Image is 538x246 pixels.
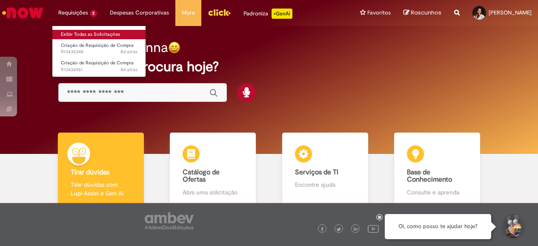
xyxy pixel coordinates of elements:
span: R13435348 [61,49,137,55]
a: Aberto R13434961 : Criação de Requisição de Compra [52,58,146,74]
img: logo_footer_linkedin.png [354,227,358,232]
button: Iniciar Conversa de Suporte [500,214,525,240]
h2: O que você procura hoje? [58,59,480,74]
span: [PERSON_NAME] [489,9,532,16]
img: logo_footer_youtube.png [368,223,379,234]
time: 21/08/2025 09:34:46 [120,67,137,73]
div: Oi, como posso te ajudar hoje? [385,214,491,239]
span: Favoritos [367,9,391,17]
p: Encontre ajuda [295,180,355,189]
a: Exibir Todas as Solicitações [52,30,146,39]
img: logo_footer_twitter.png [337,227,341,232]
b: Serviços de TI [295,168,338,177]
span: More [182,9,195,17]
p: +GenAi [272,9,292,19]
span: 8d atrás [120,67,137,73]
a: Catálogo de Ofertas Abra uma solicitação [157,133,269,206]
span: 8d atrás [120,49,137,55]
span: Criação de Requisição de Compra [61,60,134,66]
img: logo_footer_ambev_rotulo_gray.png [145,212,194,229]
p: Abra uma solicitação [183,188,243,197]
p: Consulte e aprenda [407,188,467,197]
span: Criação de Requisição de Compra [61,42,134,49]
a: Base de Conhecimento Consulte e aprenda [381,133,494,206]
img: click_logo_yellow_360x200.png [208,6,231,19]
img: logo_footer_facebook.png [320,227,324,232]
b: Tirar dúvidas [71,168,109,177]
span: Despesas Corporativas [110,9,169,17]
span: Requisições [58,9,88,17]
a: Rascunhos [403,9,441,17]
img: ServiceNow [1,4,45,21]
span: 2 [90,10,97,17]
b: Catálogo de Ofertas [183,168,220,184]
img: happy-face.png [168,41,180,54]
time: 21/08/2025 10:29:49 [120,49,137,55]
div: Padroniza [243,9,292,19]
a: Aberto R13435348 : Criação de Requisição de Compra [52,41,146,57]
span: R13434961 [61,67,137,73]
a: Tirar dúvidas Tirar dúvidas com Lupi Assist e Gen Ai [45,133,157,206]
ul: Requisições [52,26,146,77]
span: Rascunhos [411,9,441,17]
a: Serviços de TI Encontre ajuda [269,133,381,206]
p: Tirar dúvidas com Lupi Assist e Gen Ai [71,180,131,197]
b: Base de Conhecimento [407,168,452,184]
